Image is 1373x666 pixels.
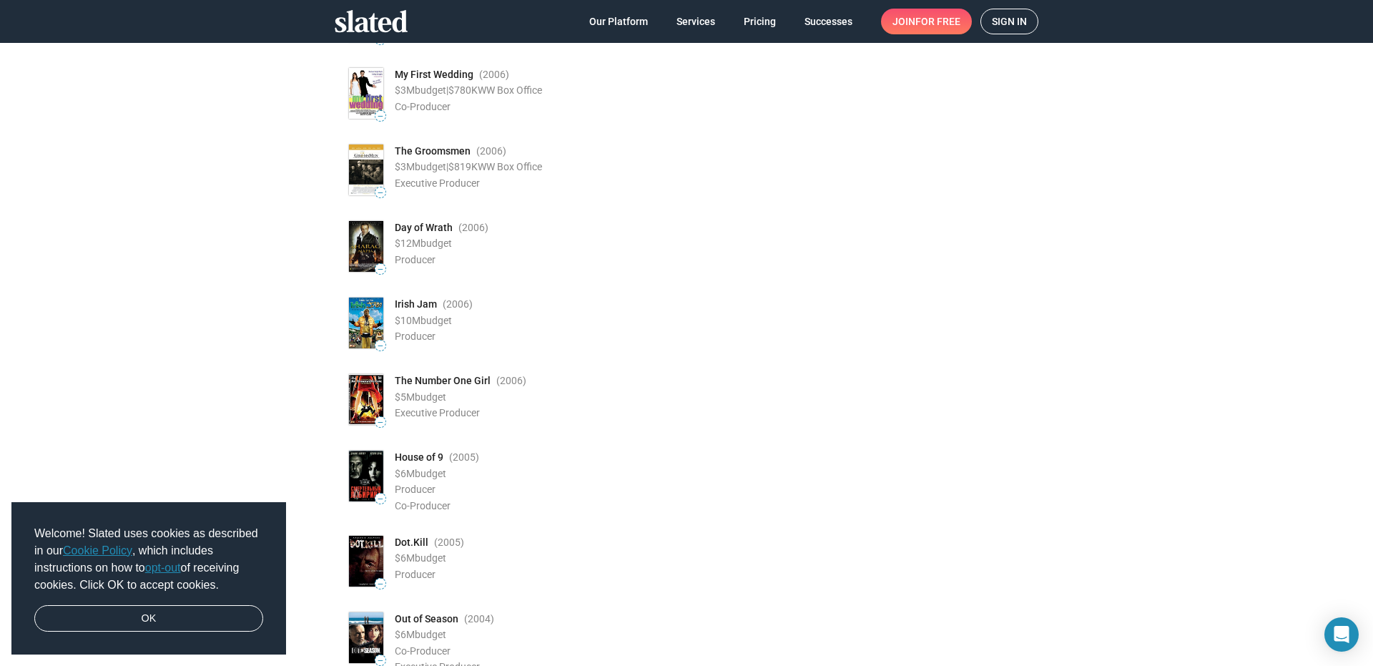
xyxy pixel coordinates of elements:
[458,221,488,235] span: (2006 )
[395,254,435,265] span: Producer
[395,161,415,172] span: $3M
[349,221,383,272] img: Poster: Day of Wrath
[145,562,181,574] a: opt-out
[395,612,458,626] span: Out of Season
[395,407,480,418] span: Executive Producer
[34,525,263,594] span: Welcome! Slated uses cookies as described in our , which includes instructions on how to of recei...
[578,9,659,34] a: Our Platform
[793,9,864,34] a: Successes
[744,9,776,34] span: Pricing
[434,536,464,549] span: (2005 )
[395,468,415,479] span: $6M
[395,484,435,495] span: Producer
[676,9,715,34] span: Services
[395,536,428,549] span: Dot.Kill
[395,237,420,249] span: $12M
[395,500,451,511] span: Co-Producer
[63,544,132,557] a: Cookie Policy
[395,84,415,96] span: $3M
[464,612,494,626] span: (2004 )
[448,161,478,172] span: $819K
[375,580,385,588] span: —
[395,68,473,82] span: My First Wedding
[446,161,448,172] span: |
[915,9,960,34] span: for free
[448,84,478,96] span: $780K
[395,298,437,311] span: Irish Jam
[349,451,383,501] img: Poster: House of 9
[804,9,852,34] span: Successes
[395,569,435,580] span: Producer
[415,84,446,96] span: budget
[395,552,415,564] span: $6M
[395,177,480,189] span: Executive Producer
[992,9,1027,34] span: Sign in
[395,645,451,657] span: Co-Producer
[11,502,286,655] div: cookieconsent
[980,9,1038,34] a: Sign in
[665,9,727,34] a: Services
[349,536,383,587] img: Poster: Dot.Kill
[375,342,385,350] span: —
[375,495,385,503] span: —
[478,84,542,96] span: WW Box Office
[420,237,452,249] span: budget
[375,657,385,665] span: —
[349,145,383,195] img: Poster: The Groomsmen
[395,221,453,235] span: Day of Wrath
[479,68,509,82] span: (2006 )
[478,161,542,172] span: WW Box Office
[34,605,263,632] a: dismiss cookie message
[375,189,385,197] span: —
[349,612,383,663] img: Poster: Out of Season
[449,451,479,464] span: (2005 )
[375,418,385,426] span: —
[496,374,526,388] span: (2006 )
[443,298,473,311] span: (2006 )
[395,451,443,464] span: House of 9
[589,9,648,34] span: Our Platform
[395,315,420,326] span: $10M
[415,468,446,479] span: budget
[476,145,506,158] span: (2006 )
[395,101,451,112] span: Co-Producer
[395,374,491,388] span: The Number One Girl
[415,629,446,640] span: budget
[349,298,383,348] img: Poster: Irish Jam
[349,68,383,119] img: Poster: My First Wedding
[395,629,415,640] span: $6M
[415,552,446,564] span: budget
[892,9,960,34] span: Join
[395,330,435,342] span: Producer
[881,9,972,34] a: Joinfor free
[375,112,385,120] span: —
[420,315,452,326] span: budget
[395,145,471,158] span: The Groomsmen
[732,9,787,34] a: Pricing
[375,265,385,273] span: —
[446,84,448,96] span: |
[415,161,446,172] span: budget
[395,391,415,403] span: $5M
[349,374,383,425] img: Poster: The Number One Girl
[1324,617,1359,652] div: Open Intercom Messenger
[415,391,446,403] span: budget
